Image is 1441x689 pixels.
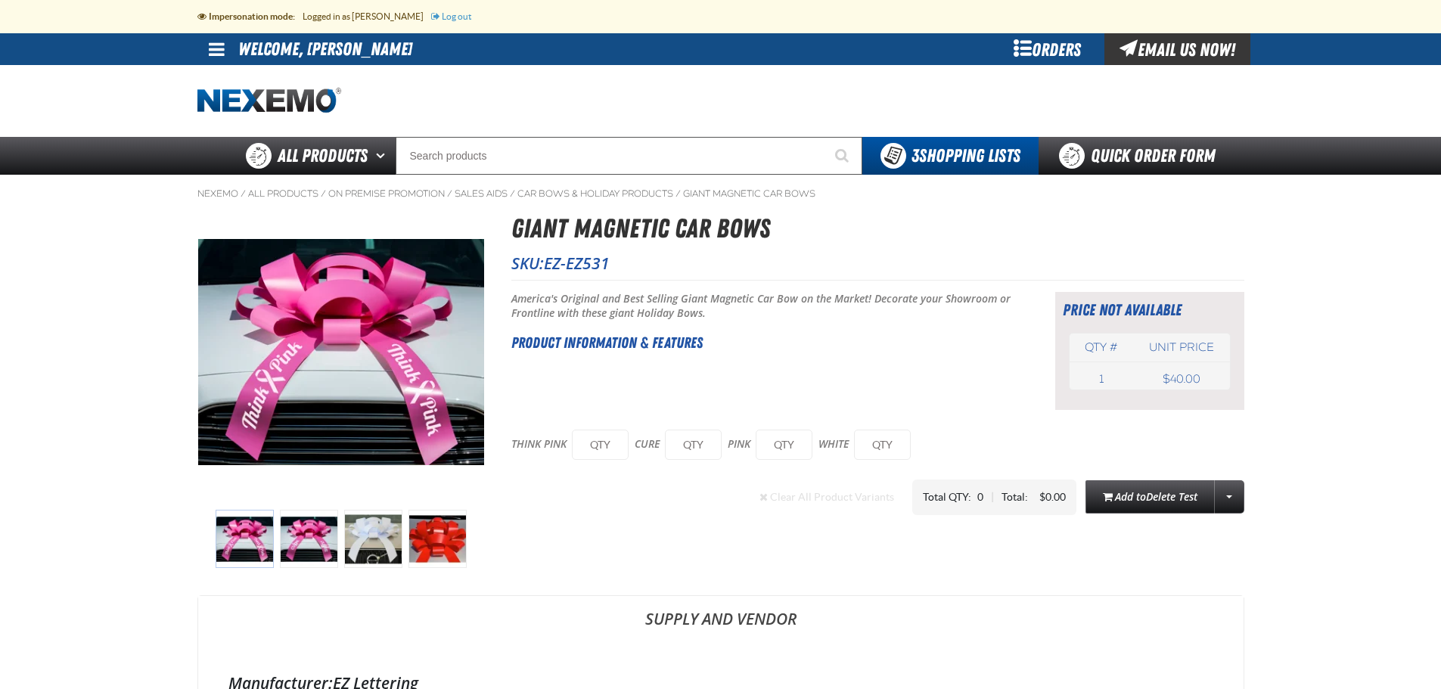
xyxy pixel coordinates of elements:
a: On Premise Promotion [328,188,445,200]
p: PINK [728,437,750,452]
p: THINK PINK [511,437,567,452]
div: Orders [991,33,1104,65]
div: 0 [977,490,983,504]
th: Qty # [1070,334,1134,362]
a: Quick Order Form [1039,137,1244,175]
a: Sales Aids [455,188,508,200]
button: You have 3 Shopping Lists. Open to view details [862,137,1039,175]
a: Car Bows & Holiday Products [517,188,673,200]
a: Home [197,88,341,114]
li: Impersonation mode: [197,3,303,30]
h1: Giant Magnetic Car Bows [511,209,1244,249]
li: Logged in as [PERSON_NAME] [303,3,431,30]
button: Add toDelete Test [1085,480,1215,514]
a: Giant Magnetic Car Bows [683,188,815,200]
a: More Actions [1214,480,1244,514]
input: QTY [756,430,812,460]
span: Shopping Lists [911,145,1020,166]
input: Search [396,137,862,175]
span: / [510,188,515,200]
a: Log out [431,11,471,21]
span: 1 [1099,372,1104,386]
img: Giant Magnetic Car Bows [216,510,274,568]
a: All Products [248,188,318,200]
div: Price not available [1063,299,1237,321]
div: | [991,490,994,504]
span: / [321,188,326,200]
nav: Breadcrumbs [197,188,1244,200]
button: Open All Products pages [371,137,396,175]
h2: Product Information & Features [511,331,1017,354]
span: / [241,188,246,200]
div: Total: [1002,490,1039,504]
img: Giant Magnetic Car Bows [280,510,338,568]
input: QTY [665,430,722,460]
span: Delete Test [1146,489,1197,504]
strong: 3 [911,145,919,166]
div: Email Us Now! [1104,33,1250,65]
li: Welcome, [PERSON_NAME] [238,33,412,65]
input: QTY [572,430,629,460]
img: Giant Magnetic Car Bows [344,510,402,568]
span: All Products [278,142,368,169]
div: $0.00 [1039,490,1066,504]
button: Start Searching [825,137,862,175]
th: Unit price [1133,334,1229,362]
div: Total QTY: [923,490,977,504]
p: CURE [635,437,660,452]
a: Nexemo [197,188,238,200]
img: Giant Magnetic Car Bows [198,239,484,465]
p: America's Original and Best Selling Giant Magnetic Car Bow on the Market! Decorate your Showroom ... [511,292,1017,321]
p: WHITE [818,437,849,452]
img: Giant Magnetic Car Bows [408,510,467,568]
td: $40.00 [1133,368,1229,390]
img: Nexemo logo [197,88,341,114]
span: EZ-EZ531 [544,253,610,274]
a: Supply and Vendor [198,596,1244,641]
span: / [675,188,681,200]
p: SKU: [511,253,1244,274]
span: / [447,188,452,200]
input: QTY [854,430,911,460]
span: Add to [1115,489,1197,504]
